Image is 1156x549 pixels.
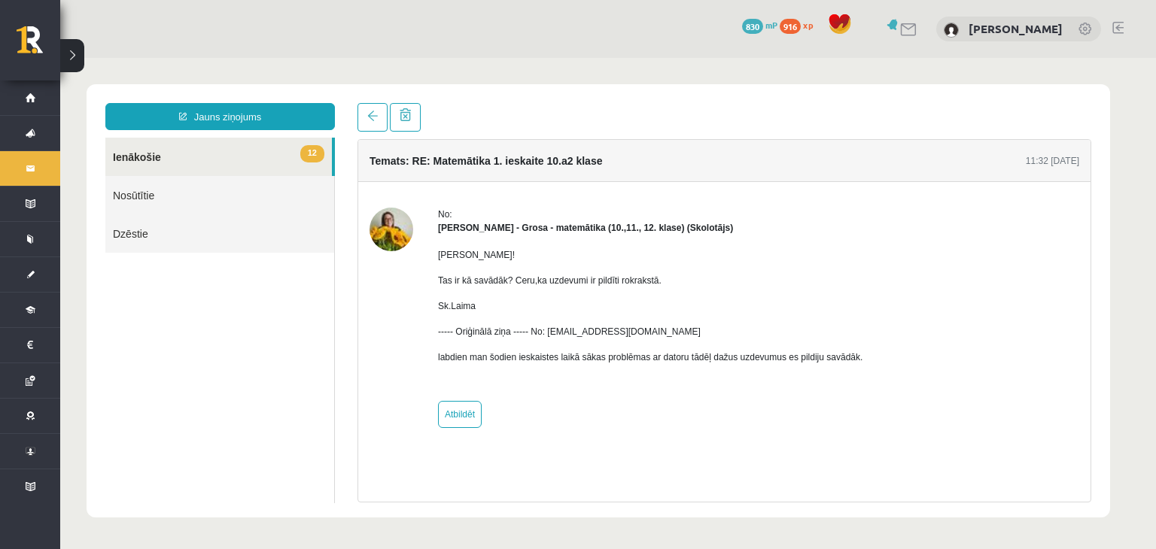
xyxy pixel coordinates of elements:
p: labdien man šodien ieskaistes laikā sākas problēmas ar datoru tādēļ dažus uzdevumus es pildiju sa... [378,293,802,306]
a: Atbildēt [378,343,421,370]
span: 916 [780,19,801,34]
span: 830 [742,19,763,34]
a: Dzēstie [45,156,274,195]
p: ----- Oriģinālā ziņa ----- No: [EMAIL_ADDRESS][DOMAIN_NAME] [378,267,802,281]
span: mP [765,19,777,31]
p: Tas ir kā savādāk? Ceru,ka uzdevumi ir pildīti rokrakstā. [378,216,802,229]
div: No: [378,150,802,163]
span: 12 [240,87,264,105]
a: [PERSON_NAME] [969,21,1063,36]
a: 916 xp [780,19,820,31]
a: Rīgas 1. Tālmācības vidusskola [17,26,60,64]
a: Jauns ziņojums [45,45,275,72]
p: Sk.Laima [378,241,802,255]
a: 12Ienākošie [45,80,272,118]
a: Nosūtītie [45,118,274,156]
p: [PERSON_NAME]! [378,190,802,204]
div: 11:32 [DATE] [966,96,1019,110]
img: Marta Šarķe [944,23,959,38]
a: 830 mP [742,19,777,31]
h4: Temats: RE: Matemātika 1. ieskaite 10.a2 klase [309,97,542,109]
strong: [PERSON_NAME] - Grosa - matemātika (10.,11., 12. klase) (Skolotājs) [378,165,673,175]
img: Laima Tukāne - Grosa - matemātika (10.,11., 12. klase) [309,150,353,193]
span: xp [803,19,813,31]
